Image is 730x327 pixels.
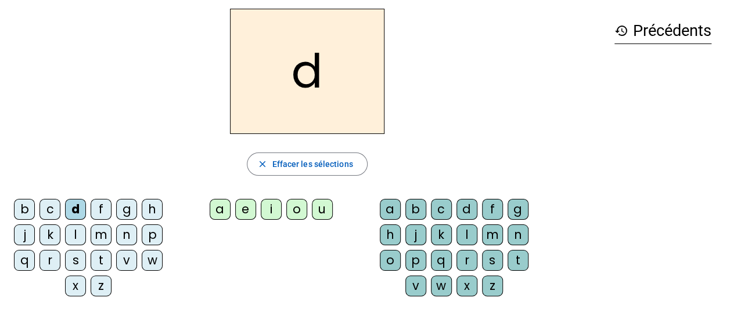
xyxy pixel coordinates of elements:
div: v [116,250,137,271]
div: a [380,199,401,220]
div: n [116,224,137,245]
div: l [65,224,86,245]
div: b [14,199,35,220]
div: g [508,199,528,220]
div: x [65,275,86,296]
div: h [142,199,163,220]
div: g [116,199,137,220]
div: x [456,275,477,296]
h2: d [230,9,384,134]
span: Effacer les sélections [272,157,353,171]
div: d [456,199,477,220]
div: w [142,250,163,271]
div: f [482,199,503,220]
div: m [482,224,503,245]
mat-icon: close [257,159,267,169]
div: f [91,199,112,220]
div: r [456,250,477,271]
div: a [210,199,231,220]
div: m [91,224,112,245]
div: q [431,250,452,271]
mat-icon: history [614,24,628,38]
div: l [456,224,477,245]
div: z [482,275,503,296]
div: q [14,250,35,271]
div: r [39,250,60,271]
div: c [39,199,60,220]
div: p [142,224,163,245]
div: j [14,224,35,245]
div: e [235,199,256,220]
div: u [312,199,333,220]
div: d [65,199,86,220]
div: w [431,275,452,296]
div: k [431,224,452,245]
div: z [91,275,112,296]
div: t [508,250,528,271]
div: o [380,250,401,271]
div: c [431,199,452,220]
div: b [405,199,426,220]
div: k [39,224,60,245]
div: t [91,250,112,271]
div: v [405,275,426,296]
div: o [286,199,307,220]
div: i [261,199,282,220]
div: n [508,224,528,245]
button: Effacer les sélections [247,152,367,176]
div: h [380,224,401,245]
div: s [482,250,503,271]
div: j [405,224,426,245]
div: s [65,250,86,271]
div: p [405,250,426,271]
h3: Précédents [614,18,711,44]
